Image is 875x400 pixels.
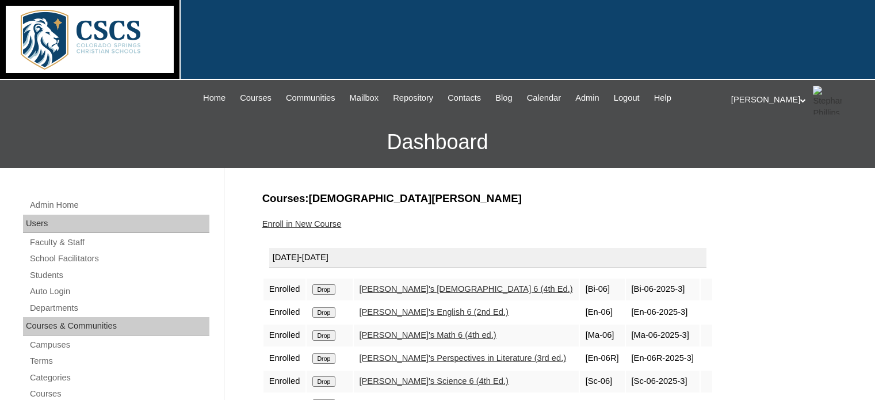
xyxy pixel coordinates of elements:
[197,92,231,105] a: Home
[269,248,706,268] div: [DATE]-[DATE]
[570,92,605,105] a: Admin
[580,279,625,300] td: [Bi-06]
[490,92,518,105] a: Blog
[263,371,306,393] td: Enrolled
[23,317,209,336] div: Courses & Communities
[263,348,306,369] td: Enrolled
[6,6,174,73] img: logo-white.png
[813,86,842,115] img: Stephanie Phillips
[626,279,700,300] td: [Bi-06-2025-3]
[29,235,209,250] a: Faculty & Staff
[263,279,306,300] td: Enrolled
[527,92,561,105] span: Calendar
[580,325,625,346] td: [Ma-06]
[29,371,209,385] a: Categories
[580,348,625,369] td: [En-06R]
[262,191,832,206] h3: Courses:[DEMOGRAPHIC_DATA][PERSON_NAME]
[360,353,567,363] a: [PERSON_NAME]'s Perspectives in Literature (3rd ed.)
[521,92,567,105] a: Calendar
[23,215,209,233] div: Users
[29,354,209,368] a: Terms
[312,353,335,364] input: Drop
[29,338,209,352] a: Campuses
[360,284,573,294] a: [PERSON_NAME]'s [DEMOGRAPHIC_DATA] 6 (4th Ed.)
[608,92,645,105] a: Logout
[312,330,335,341] input: Drop
[580,371,625,393] td: [Sc-06]
[280,92,341,105] a: Communities
[312,284,335,295] input: Drop
[262,219,342,228] a: Enroll in New Course
[360,307,509,317] a: [PERSON_NAME]'s English 6 (2nd Ed.)
[263,325,306,346] td: Enrolled
[29,284,209,299] a: Auto Login
[448,92,481,105] span: Contacts
[312,376,335,387] input: Drop
[234,92,277,105] a: Courses
[350,92,379,105] span: Mailbox
[731,86,863,115] div: [PERSON_NAME]
[6,116,869,168] h3: Dashboard
[240,92,272,105] span: Courses
[263,302,306,323] td: Enrolled
[626,325,700,346] td: [Ma-06-2025-3]
[286,92,335,105] span: Communities
[312,307,335,318] input: Drop
[387,92,439,105] a: Repository
[580,302,625,323] td: [En-06]
[360,376,509,386] a: [PERSON_NAME]'s Science 6 (4th Ed.)
[360,330,496,340] a: [PERSON_NAME]'s Math 6 (4th ed.)
[654,92,671,105] span: Help
[442,92,487,105] a: Contacts
[648,92,677,105] a: Help
[495,92,512,105] span: Blog
[614,92,640,105] span: Logout
[626,348,700,369] td: [En-06R-2025-3]
[29,268,209,283] a: Students
[626,302,700,323] td: [En-06-2025-3]
[29,252,209,266] a: School Facilitators
[203,92,226,105] span: Home
[575,92,599,105] span: Admin
[29,198,209,212] a: Admin Home
[344,92,385,105] a: Mailbox
[29,301,209,315] a: Departments
[393,92,433,105] span: Repository
[626,371,700,393] td: [Sc-06-2025-3]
